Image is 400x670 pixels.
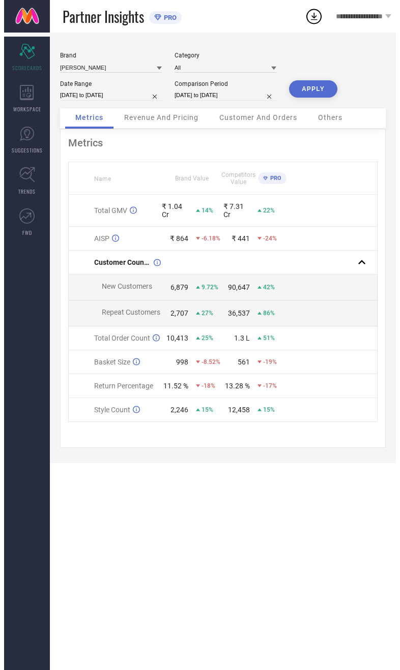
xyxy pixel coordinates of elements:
[202,406,213,413] span: 15%
[170,234,188,242] div: ₹ 864
[228,309,250,317] div: 36,537
[170,406,188,414] div: 2,246
[162,202,188,219] div: ₹ 1.04 Cr
[234,334,250,342] div: 1.3 L
[232,234,250,242] div: ₹ 441
[219,113,297,121] span: Customer And Orders
[4,119,50,160] a: SUGGESTIONS
[68,137,378,149] div: Metrics
[263,207,275,214] span: 22%
[175,175,209,182] span: Brand Value
[94,234,109,242] span: AISP
[202,235,220,242] span: -6.18%
[202,358,220,366] span: -8.52%
[12,146,43,154] span: SUGGESTIONS
[4,161,50,201] a: TRENDS
[170,309,188,317] div: 2,707
[228,406,250,414] div: 12,458
[60,90,162,101] input: Select date range
[202,207,213,214] span: 14%
[176,358,188,366] div: 998
[13,105,41,113] span: WORKSPACE
[263,406,275,413] span: 15%
[63,6,144,27] span: Partner Insights
[202,310,213,317] span: 27%
[102,308,160,316] span: Repeat Customers
[94,258,151,266] span: Customer Count (New vs Repeat)
[60,52,162,59] div: Brand
[102,282,152,290] span: New Customers
[4,78,50,119] a: WORKSPACE
[263,284,275,291] span: 42%
[22,229,32,236] span: FWD
[75,113,103,121] span: Metrics
[94,382,153,390] span: Return Percentage
[202,284,218,291] span: 9.72%
[4,202,50,242] a: FWD
[289,80,337,98] button: APPLY
[94,334,150,342] span: Total Order Count
[263,334,275,342] span: 51%
[94,358,130,366] span: Basket Size
[263,310,275,317] span: 86%
[223,202,250,219] div: ₹ 7.31 Cr
[202,382,215,389] span: -18%
[318,113,342,121] span: Others
[18,188,36,195] span: TRENDS
[202,334,213,342] span: 25%
[60,80,162,87] div: Date Range
[161,14,177,21] span: PRO
[175,90,276,101] input: Select comparison period
[12,64,42,72] span: SCORECARDS
[166,334,188,342] div: 10,413
[263,382,277,389] span: -17%
[170,283,188,291] div: 6,879
[94,406,130,414] span: Style Count
[94,175,111,182] span: Name
[268,175,281,181] span: PRO
[238,358,250,366] div: 561
[163,382,188,390] div: 11.52 %
[221,171,255,186] span: Competitors Value
[263,358,277,366] span: -19%
[175,80,276,87] div: Comparison Period
[228,283,250,291] div: 90,647
[225,382,250,390] div: 13.28 %
[263,235,277,242] span: -24%
[305,7,323,25] div: Open download list
[94,206,127,215] span: Total GMV
[4,37,50,78] a: SCORECARDS
[124,113,198,121] span: Revenue And Pricing
[175,52,276,59] div: Category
